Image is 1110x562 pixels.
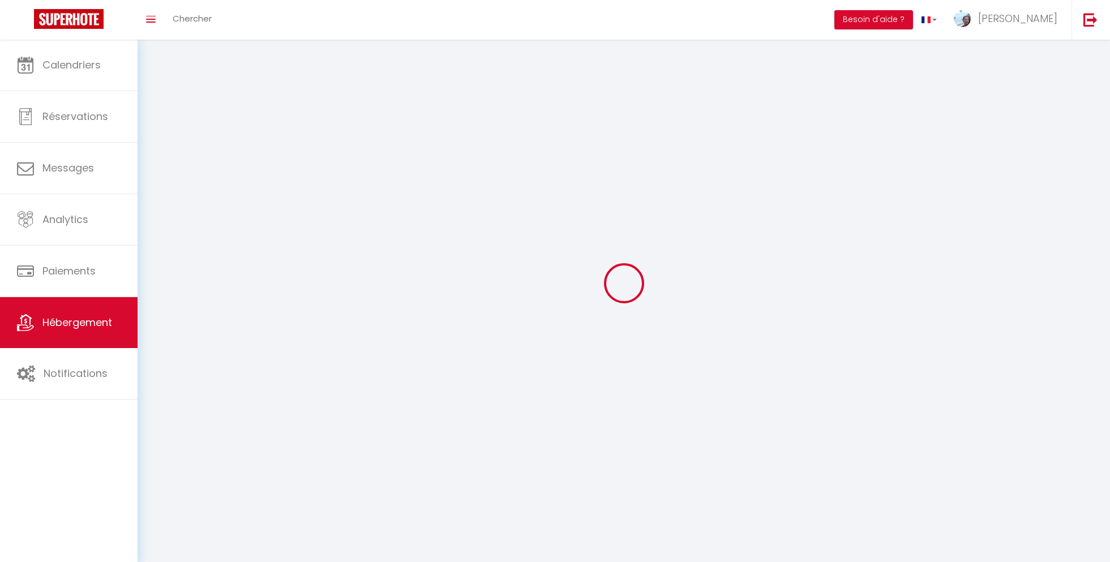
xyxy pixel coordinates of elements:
span: Chercher [173,12,212,24]
span: Notifications [44,366,108,380]
span: Réservations [42,109,108,123]
span: Hébergement [42,315,112,329]
span: Analytics [42,212,88,226]
span: Messages [42,161,94,175]
span: Calendriers [42,58,101,72]
span: [PERSON_NAME] [978,11,1057,25]
span: Paiements [42,264,96,278]
button: Besoin d'aide ? [834,10,913,29]
img: Super Booking [34,9,104,29]
img: logout [1083,12,1098,27]
img: ... [954,10,971,27]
